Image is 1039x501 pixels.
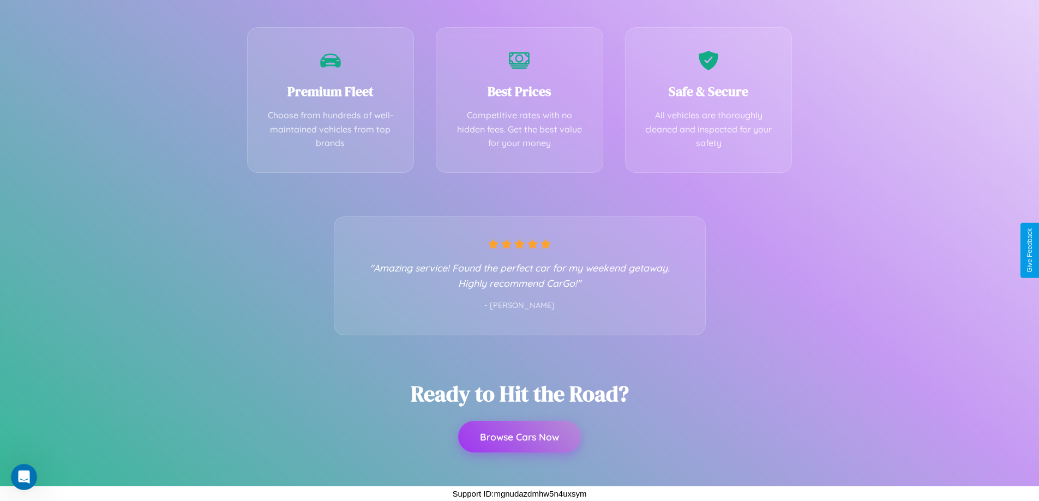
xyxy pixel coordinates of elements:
[411,379,629,408] h2: Ready to Hit the Road?
[264,82,398,100] h3: Premium Fleet
[642,108,776,150] p: All vehicles are thoroughly cleaned and inspected for your safety
[453,486,587,501] p: Support ID: mgnudazdmhw5n4uxsym
[453,82,586,100] h3: Best Prices
[356,299,683,313] p: - [PERSON_NAME]
[453,108,586,150] p: Competitive rates with no hidden fees. Get the best value for your money
[642,82,776,100] h3: Safe & Secure
[1026,228,1034,273] div: Give Feedback
[264,108,398,150] p: Choose from hundreds of well-maintained vehicles from top brands
[458,421,581,452] button: Browse Cars Now
[356,260,683,291] p: "Amazing service! Found the perfect car for my weekend getaway. Highly recommend CarGo!"
[11,464,37,490] iframe: Intercom live chat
